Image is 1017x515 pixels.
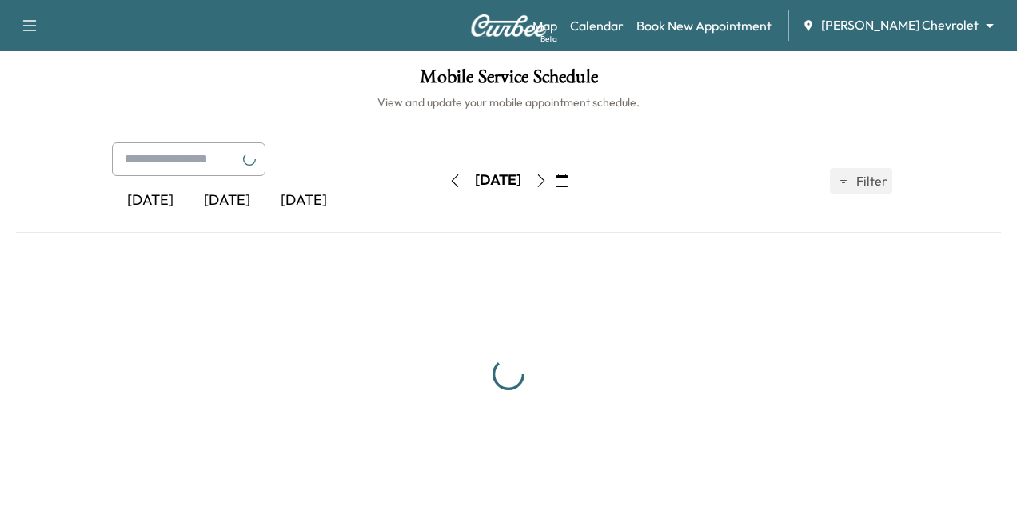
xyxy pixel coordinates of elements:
[830,168,892,194] button: Filter
[16,94,1001,110] h6: View and update your mobile appointment schedule.
[636,16,772,35] a: Book New Appointment
[856,171,885,190] span: Filter
[475,170,521,190] div: [DATE]
[540,33,557,45] div: Beta
[470,14,547,37] img: Curbee Logo
[112,182,189,219] div: [DATE]
[570,16,624,35] a: Calendar
[16,67,1001,94] h1: Mobile Service Schedule
[821,16,979,34] span: [PERSON_NAME] Chevrolet
[532,16,557,35] a: MapBeta
[265,182,342,219] div: [DATE]
[189,182,265,219] div: [DATE]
